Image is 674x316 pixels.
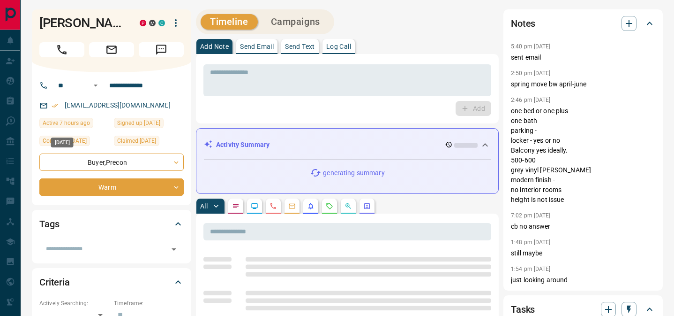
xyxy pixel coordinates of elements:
[323,168,384,178] p: generating summary
[204,136,491,154] div: Activity Summary
[52,102,58,109] svg: Email Verified
[65,101,171,109] a: [EMAIL_ADDRESS][DOMAIN_NAME]
[344,202,352,210] svg: Opportunities
[511,70,551,77] p: 2:50 pm [DATE]
[39,42,84,57] span: Call
[158,20,165,26] div: condos.ca
[39,299,109,308] p: Actively Searching:
[43,118,90,128] span: Active 7 hours ago
[251,202,258,210] svg: Lead Browsing Activity
[90,80,101,91] button: Open
[200,43,229,50] p: Add Note
[511,266,551,272] p: 1:54 pm [DATE]
[363,202,371,210] svg: Agent Actions
[511,16,535,31] h2: Notes
[39,118,109,131] div: Tue Sep 16 2025
[39,216,59,231] h2: Tags
[139,42,184,57] span: Message
[232,202,240,210] svg: Notes
[114,136,184,149] div: Fri Nov 20 2020
[51,138,74,147] div: [DATE]
[511,239,551,246] p: 1:48 pm [DATE]
[240,43,274,50] p: Send Email
[39,213,184,235] div: Tags
[511,43,551,50] p: 5:40 pm [DATE]
[114,299,184,308] p: Timeframe:
[39,178,184,196] div: Warm
[39,275,70,290] h2: Criteria
[511,212,551,219] p: 7:02 pm [DATE]
[167,243,180,256] button: Open
[262,14,330,30] button: Campaigns
[511,275,655,295] p: just looking around not buying
[511,97,551,103] p: 2:46 pm [DATE]
[511,222,655,231] p: cb no answer
[117,136,156,146] span: Claimed [DATE]
[114,118,184,131] div: Fri Nov 20 2020
[285,43,315,50] p: Send Text
[216,140,270,150] p: Activity Summary
[511,248,655,258] p: still maybe
[140,20,146,26] div: property.ca
[201,14,258,30] button: Timeline
[270,202,277,210] svg: Calls
[39,154,184,171] div: Buyer , Precon
[149,20,156,26] div: mrloft.ca
[511,53,655,62] p: sent email
[326,202,333,210] svg: Requests
[307,202,315,210] svg: Listing Alerts
[511,12,655,35] div: Notes
[89,42,134,57] span: Email
[200,203,208,209] p: All
[117,118,160,128] span: Signed up [DATE]
[511,79,655,89] p: spring move bw april-june
[511,106,655,205] p: one bed or one plus one bath parking - locker - yes or no Balcony yes ideally. 500-600 grey vinyl...
[39,271,184,293] div: Criteria
[39,136,109,149] div: Mon Jan 27 2025
[288,202,296,210] svg: Emails
[326,43,351,50] p: Log Call
[39,15,126,31] h1: [PERSON_NAME]
[43,136,87,146] span: Contacted [DATE]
